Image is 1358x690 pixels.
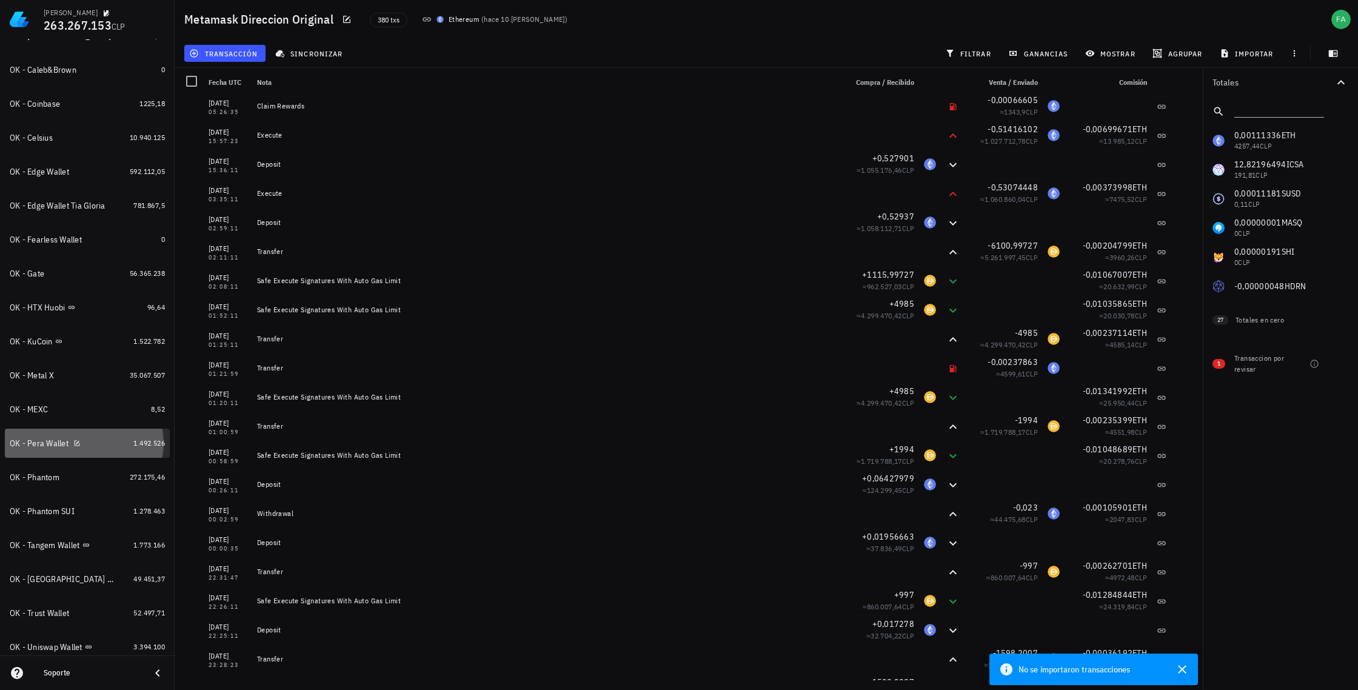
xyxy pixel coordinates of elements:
div: OK - Caleb&Brown [10,65,76,75]
a: OK - Edge Wallet Tia Gloria 781.867,5 [5,191,170,220]
div: [DATE] [209,330,247,342]
span: ETH [1132,444,1147,455]
span: +0,01956663 [862,531,914,542]
div: Comisión [1065,68,1152,97]
div: 01:00:59 [209,429,247,435]
span: ≈ [1099,136,1147,146]
span: CLP [1026,253,1038,262]
span: 1.773.166 [133,540,165,549]
span: 27 [1217,315,1223,325]
div: Execute [257,130,837,140]
div: DAI-icon [1048,566,1060,578]
span: CLP [1026,136,1038,146]
div: 01:52:11 [209,313,247,319]
span: 4972,48 [1109,573,1135,582]
div: OK - Edge Wallet Tia Gloria [10,201,105,211]
span: ETH [1132,589,1147,600]
div: Deposit [257,159,837,169]
span: 4.299.470,42 [861,398,902,407]
span: CLP [1135,427,1147,437]
span: 8,52 [151,404,165,414]
button: mostrar [1080,45,1143,62]
span: CLP [902,544,914,553]
div: [PERSON_NAME] [44,8,98,18]
span: 44.475,68 [994,515,1026,524]
div: ETH-icon [1048,129,1060,141]
span: +1115,99727 [862,269,914,280]
span: CLP [902,282,914,291]
span: ETH [1132,124,1147,135]
div: 02:11:11 [209,255,247,261]
span: 25.950,44 [1103,398,1135,407]
span: CLP [902,166,914,175]
div: Transfer [257,247,837,256]
div: OK - HTX Huobi [10,303,65,313]
span: ≈ [1099,398,1147,407]
span: 20.278,76 [1103,457,1135,466]
a: OK - KuCoin 1.522.782 [5,327,170,356]
span: 860.007,64 [867,602,902,611]
span: transacción [192,49,258,58]
div: Deposit [257,480,837,489]
span: +0,017278 [872,618,914,629]
span: 7475,52 [1109,195,1135,204]
div: 01:21:59 [209,371,247,377]
span: -1994 [1015,415,1038,426]
div: 01:25:11 [209,342,247,348]
div: 00:58:59 [209,458,247,464]
div: OK - Gate [10,269,44,279]
span: ≈ [857,166,914,175]
span: -0,53074448 [988,182,1038,193]
span: +0,52937 [877,211,914,222]
span: Comisión [1119,78,1147,87]
div: Transfer [257,334,837,344]
span: 56.365.238 [130,269,165,278]
span: 4551,98 [1109,427,1135,437]
div: [DATE] [209,184,247,196]
span: -0,00262701 [1083,560,1133,571]
div: [DATE] [209,301,247,313]
span: 52.497,71 [133,608,165,617]
div: ETH-icon [924,537,936,549]
span: importar [1222,49,1274,58]
span: CLP [1026,369,1038,378]
span: 1.505.641,3 [988,660,1025,669]
a: OK - Phantom SUI 1.278.463 [5,497,170,526]
span: -0,00699671 [1083,124,1133,135]
div: ETH-icon [1048,507,1060,520]
div: DAI-icon [924,449,936,461]
div: DAI-icon [1048,420,1060,432]
div: OK - Phantom [10,472,59,483]
div: Venta / Enviado [965,68,1043,97]
span: CLP [902,457,914,466]
span: 1.060.860,04 [985,195,1026,204]
div: OK - [GEOGRAPHIC_DATA] Wallet [10,574,116,584]
span: 0 [161,235,165,244]
div: [DATE] [209,534,247,546]
span: -0,00036192 [1083,648,1133,658]
a: OK - Pera Wallet 1.492.526 [5,429,170,458]
div: [DATE] [209,97,247,109]
div: Safe Execute Signatures With Auto Gas Limit [257,305,837,315]
span: ≈ [1099,457,1147,466]
div: Compra / Recibido [841,68,919,97]
a: OK - MEXC 8,52 [5,395,170,424]
span: ≈ [1105,340,1147,349]
div: OK - Phantom SUI [10,506,75,517]
span: sincronizar [278,49,343,58]
div: Claim Rewards [257,101,837,111]
div: Execute [257,189,837,198]
span: ETH [1132,182,1147,193]
div: OK - Trust Wallet [10,608,69,618]
span: 4.299.470,42 [985,340,1026,349]
span: CLP [1135,136,1147,146]
span: 4585,14 [1109,340,1135,349]
div: [DATE] [209,446,247,458]
span: CLP [1135,282,1147,291]
div: [DATE] [209,504,247,517]
a: OK - Trust Wallet 52.497,71 [5,598,170,628]
span: ETH [1132,386,1147,397]
div: OK - Coinbase [10,99,60,109]
span: 124.299,45 [867,486,902,495]
span: +1994 [889,444,914,455]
